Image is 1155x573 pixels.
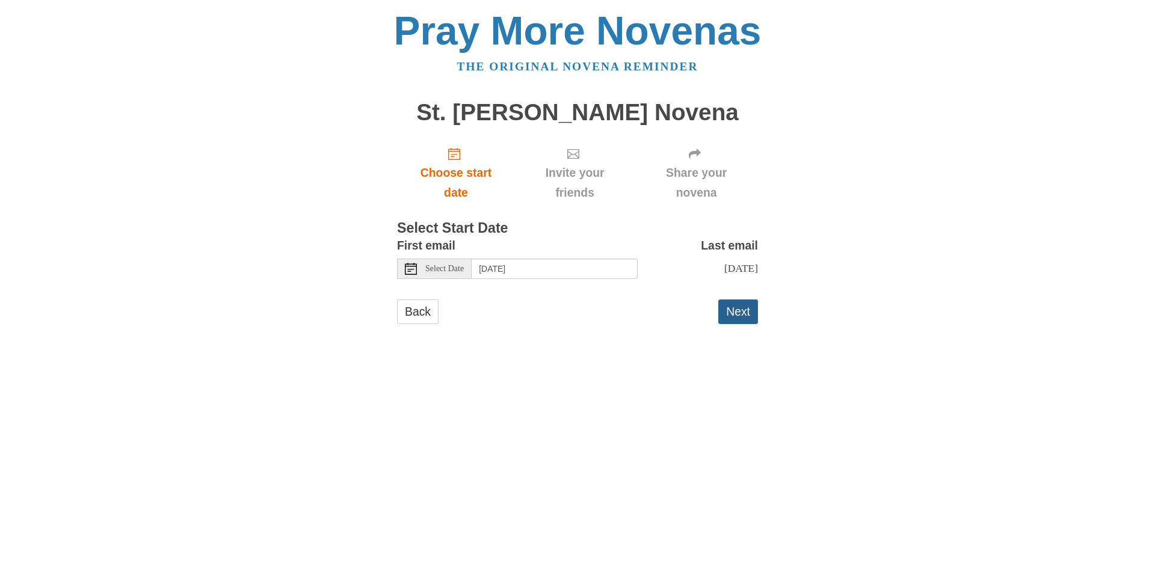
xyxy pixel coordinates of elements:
[409,163,503,203] span: Choose start date
[515,137,635,209] div: Click "Next" to confirm your start date first.
[527,163,623,203] span: Invite your friends
[457,60,698,73] a: The original novena reminder
[701,236,758,256] label: Last email
[425,265,464,273] span: Select Date
[647,163,746,203] span: Share your novena
[397,100,758,126] h1: St. [PERSON_NAME] Novena
[397,299,439,324] a: Back
[397,221,758,236] h3: Select Start Date
[397,137,515,209] a: Choose start date
[718,299,758,324] button: Next
[635,137,758,209] div: Click "Next" to confirm your start date first.
[397,236,455,256] label: First email
[724,262,758,274] span: [DATE]
[394,8,762,53] a: Pray More Novenas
